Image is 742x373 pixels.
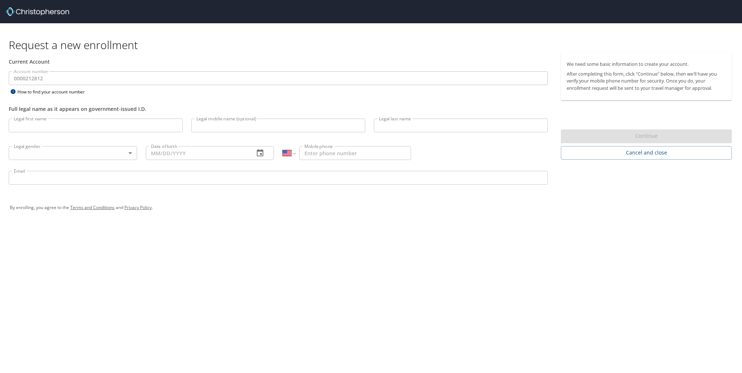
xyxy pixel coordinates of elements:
input: MM/DD/YYYY [146,146,249,160]
div: Full legal name as it appears on government-issued I.D. [9,105,548,113]
p: We need some basic information to create your account. [567,61,726,68]
div: Current Account [9,58,548,65]
a: Privacy Policy [124,204,152,210]
input: Enter phone number [299,146,411,160]
img: cbt logo [6,7,69,16]
h1: Request a new enrollment [9,38,738,52]
button: Cancel and close [561,146,732,160]
div: ​ [9,146,137,160]
div: How to find your account number [9,87,100,96]
p: After completing this form, click "Continue" below, then we'll have you verify your mobile phone ... [567,71,726,92]
a: Terms and Conditions [70,204,115,210]
div: By enrolling, you agree to the and . [10,198,732,217]
span: Cancel and close [567,148,726,157]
